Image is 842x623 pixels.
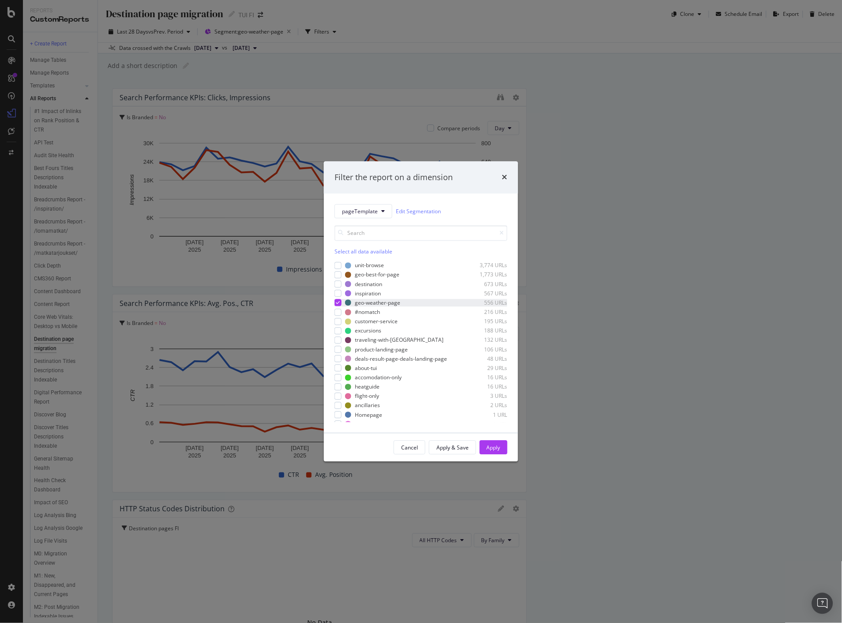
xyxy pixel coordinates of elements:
[355,420,368,428] div: mytui
[355,327,381,335] div: excursions
[464,420,507,428] div: 1 URL
[335,226,507,241] input: Search
[464,290,507,297] div: 567 URLs
[464,309,507,316] div: 216 URLs
[394,441,425,455] button: Cancel
[355,383,380,391] div: heatguide
[355,346,408,353] div: product-landing-page
[812,593,833,614] div: Open Intercom Messenger
[355,411,382,419] div: Homepage
[355,364,377,372] div: about-tui
[355,318,398,325] div: customer-service
[335,172,453,183] div: Filter the report on a dimension
[464,364,507,372] div: 29 URLs
[396,207,441,216] a: Edit Segmentation
[464,327,507,335] div: 188 URLs
[355,271,399,279] div: geo-best-for-page
[355,280,382,288] div: destination
[355,393,379,400] div: flight-only
[464,383,507,391] div: 16 URLs
[355,336,444,344] div: traveling-with-[GEOGRAPHIC_DATA]
[480,441,507,455] button: Apply
[355,262,384,269] div: unit-browse
[324,161,518,462] div: modal
[464,336,507,344] div: 132 URLs
[335,204,392,219] button: pageTemplate
[355,299,400,306] div: geo-weather-page
[464,280,507,288] div: 673 URLs
[464,393,507,400] div: 3 URLs
[464,355,507,362] div: 48 URLs
[464,402,507,409] div: 2 URLs
[355,374,402,381] div: accomodation-only
[335,248,507,256] div: Select all data available
[401,444,418,451] div: Cancel
[464,271,507,279] div: 1,773 URLs
[436,444,469,451] div: Apply & Save
[502,172,507,183] div: times
[487,444,500,451] div: Apply
[464,346,507,353] div: 106 URLs
[464,318,507,325] div: 195 URLs
[464,262,507,269] div: 3,774 URLs
[355,402,380,409] div: ancillaries
[429,441,476,455] button: Apply & Save
[355,309,380,316] div: #nomatch
[355,290,381,297] div: inspiration
[342,208,378,215] span: pageTemplate
[464,411,507,419] div: 1 URL
[464,374,507,381] div: 16 URLs
[464,299,507,306] div: 556 URLs
[355,355,447,362] div: deals-result-page-deals-landing-page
